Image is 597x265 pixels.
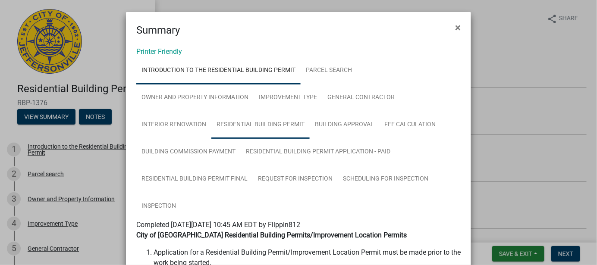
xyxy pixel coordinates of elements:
[310,111,379,139] a: Building Approval
[253,165,338,193] a: Request for Inspection
[136,231,407,239] strong: City of [GEOGRAPHIC_DATA] Residential Building Permits/Improvement Location Permits
[322,84,400,112] a: General Contractor
[136,165,253,193] a: Residential Building Permit Final
[136,84,254,112] a: Owner and Property Information
[455,22,461,34] span: ×
[211,111,310,139] a: Residential Building Permit
[254,84,322,112] a: Improvement Type
[241,138,396,166] a: Residential Building Permit Application - Paid
[136,47,182,56] a: Printer Friendly
[136,22,180,38] h4: Summary
[338,165,434,193] a: Scheduling for Inspection
[448,16,468,40] button: Close
[136,111,211,139] a: Interior Renovation
[379,111,441,139] a: Fee Calculation
[301,57,357,84] a: Parcel search
[136,221,300,229] span: Completed [DATE][DATE] 10:45 AM EDT by Flippin812
[136,193,181,220] a: Inspection
[136,138,241,166] a: Building Commission Payment
[136,57,301,84] a: Introduction to the Residential Building Permit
